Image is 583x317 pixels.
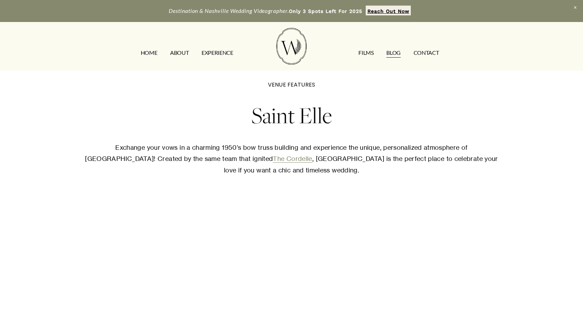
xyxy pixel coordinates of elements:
p: Exchange your vows in a charming 1950’s bow truss building and experience the unique, personalize... [82,142,502,176]
a: HOME [141,47,158,58]
a: CONTACT [414,47,439,58]
strong: Reach Out Now [367,8,409,14]
a: EXPERIENCE [202,47,233,58]
a: Reach Out Now [366,6,411,15]
a: FILMS [358,47,373,58]
h1: Saint Elle [82,99,502,132]
img: Wild Fern Weddings [276,28,306,65]
a: VENUE FEATURES [268,81,315,89]
a: ABOUT [170,47,189,58]
a: Blog [386,47,401,58]
a: The Cordelle [273,155,312,162]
